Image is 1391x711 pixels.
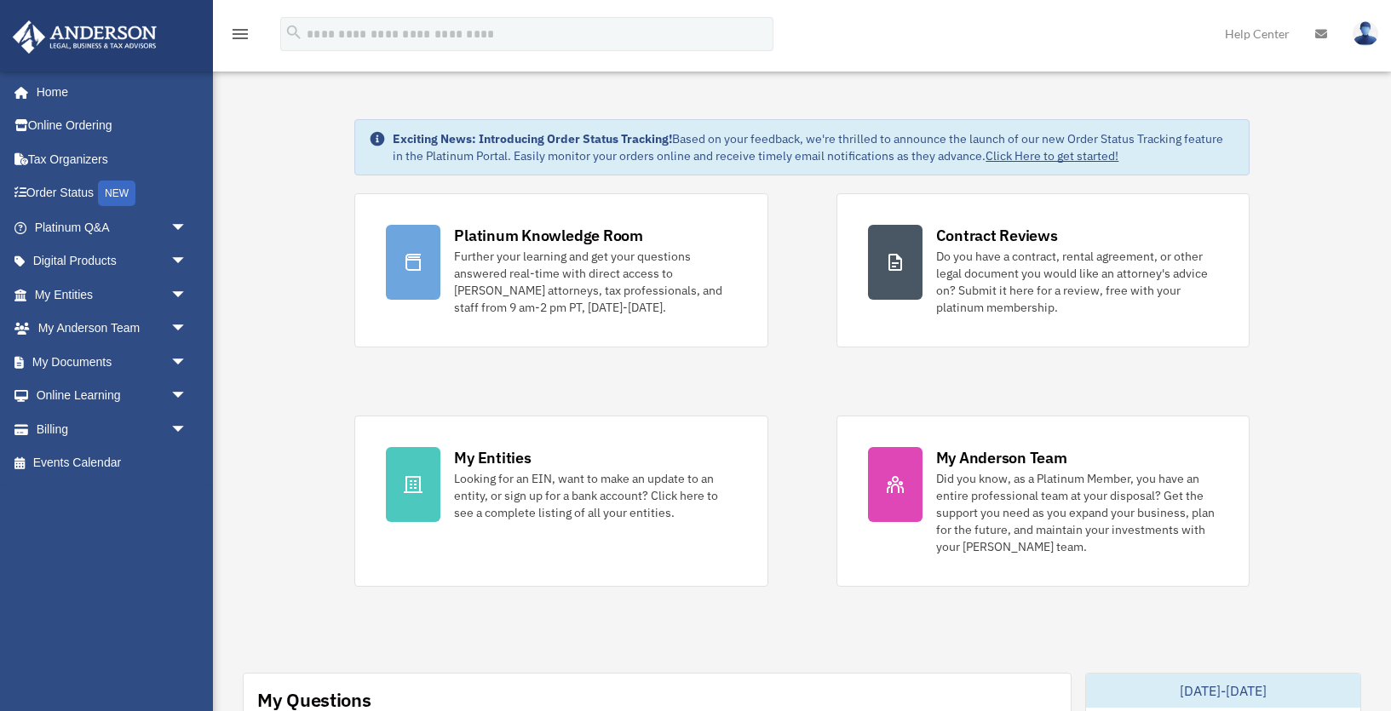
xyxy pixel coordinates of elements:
[454,470,736,521] div: Looking for an EIN, want to make an update to an entity, or sign up for a bank account? Click her...
[12,379,213,413] a: Online Learningarrow_drop_down
[12,312,213,346] a: My Anderson Teamarrow_drop_down
[936,447,1067,468] div: My Anderson Team
[12,75,204,109] a: Home
[170,379,204,414] span: arrow_drop_down
[1353,21,1378,46] img: User Pic
[12,210,213,244] a: Platinum Q&Aarrow_drop_down
[12,109,213,143] a: Online Ordering
[8,20,162,54] img: Anderson Advisors Platinum Portal
[98,181,135,206] div: NEW
[170,412,204,447] span: arrow_drop_down
[354,193,767,347] a: Platinum Knowledge Room Further your learning and get your questions answered real-time with dire...
[393,130,1234,164] div: Based on your feedback, we're thrilled to announce the launch of our new Order Status Tracking fe...
[285,23,303,42] i: search
[230,30,250,44] a: menu
[986,148,1118,163] a: Click Here to get started!
[836,193,1250,347] a: Contract Reviews Do you have a contract, rental agreement, or other legal document you would like...
[12,278,213,312] a: My Entitiesarrow_drop_down
[354,416,767,587] a: My Entities Looking for an EIN, want to make an update to an entity, or sign up for a bank accoun...
[12,412,213,446] a: Billingarrow_drop_down
[836,416,1250,587] a: My Anderson Team Did you know, as a Platinum Member, you have an entire professional team at your...
[230,24,250,44] i: menu
[454,447,531,468] div: My Entities
[936,225,1058,246] div: Contract Reviews
[12,176,213,211] a: Order StatusNEW
[170,244,204,279] span: arrow_drop_down
[12,142,213,176] a: Tax Organizers
[936,470,1218,555] div: Did you know, as a Platinum Member, you have an entire professional team at your disposal? Get th...
[936,248,1218,316] div: Do you have a contract, rental agreement, or other legal document you would like an attorney's ad...
[170,278,204,312] span: arrow_drop_down
[12,345,213,379] a: My Documentsarrow_drop_down
[393,131,672,146] strong: Exciting News: Introducing Order Status Tracking!
[12,446,213,480] a: Events Calendar
[170,345,204,380] span: arrow_drop_down
[170,210,204,245] span: arrow_drop_down
[12,244,213,278] a: Digital Productsarrow_drop_down
[454,248,736,316] div: Further your learning and get your questions answered real-time with direct access to [PERSON_NAM...
[1086,674,1360,708] div: [DATE]-[DATE]
[454,225,643,246] div: Platinum Knowledge Room
[170,312,204,347] span: arrow_drop_down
